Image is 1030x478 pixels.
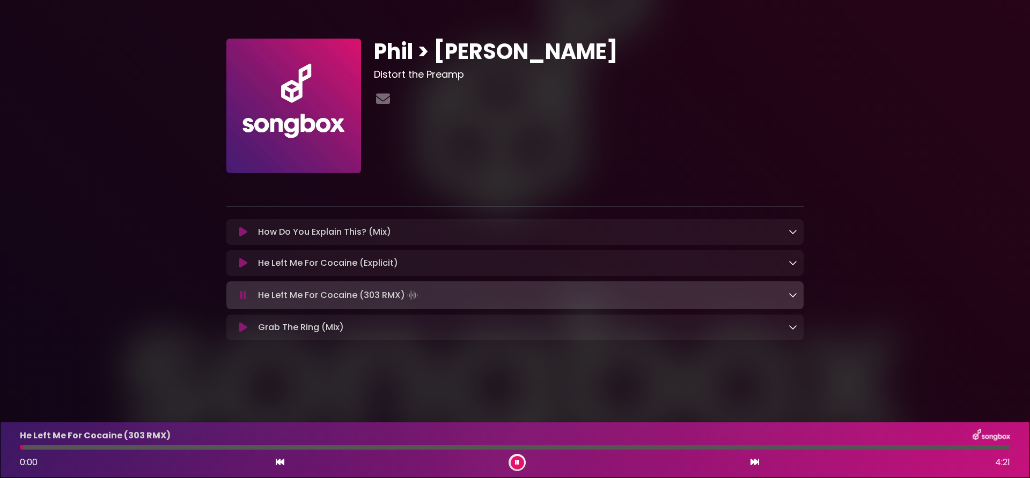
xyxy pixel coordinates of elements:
h3: Distort the Preamp [374,69,804,80]
p: How Do You Explain This? (Mix) [258,226,391,238]
p: He Left Me For Cocaine (303 RMX) [258,288,420,303]
p: Grab The Ring (Mix) [258,321,344,334]
p: He Left Me For Cocaine (Explicit) [258,257,398,270]
img: 70beCsgvRrCVkCpAseDU [226,39,361,173]
h1: Phil > [PERSON_NAME] [374,39,804,64]
img: waveform4.gif [405,288,420,303]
